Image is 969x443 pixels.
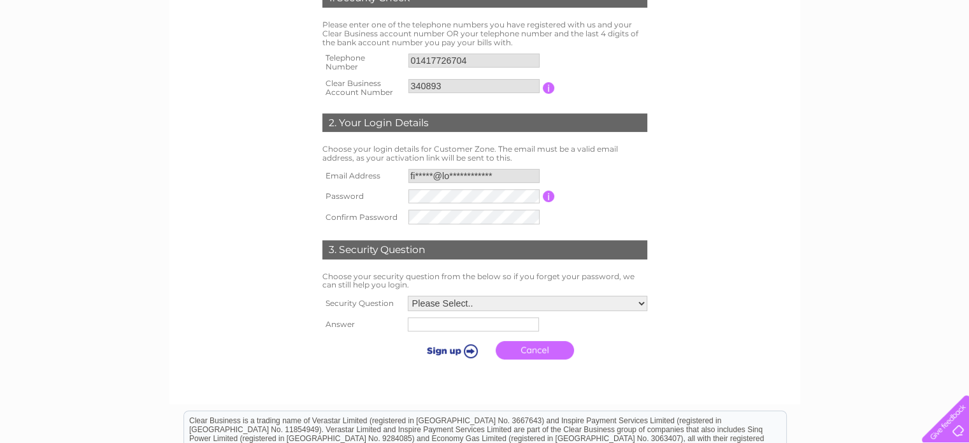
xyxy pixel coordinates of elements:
input: Submit [411,342,489,359]
a: Energy [822,54,851,64]
th: Confirm Password [319,207,406,227]
a: Contact [930,54,961,64]
a: Blog [904,54,922,64]
th: Password [319,186,406,207]
input: Information [543,191,555,202]
a: 0333 014 3131 [729,6,817,22]
div: 3. Security Question [322,240,647,259]
div: Clear Business is a trading name of Verastar Limited (registered in [GEOGRAPHIC_DATA] No. 3667643... [184,7,786,62]
th: Telephone Number [319,50,406,75]
td: Choose your security question from the below so if you forget your password, we can still help yo... [319,269,650,293]
a: Cancel [496,341,574,359]
td: Choose your login details for Customer Zone. The email must be a valid email address, as your act... [319,142,650,166]
input: Information [543,82,555,94]
th: Clear Business Account Number [319,75,406,101]
img: logo.png [34,33,99,72]
th: Answer [319,314,405,335]
th: Email Address [319,166,406,186]
th: Security Question [319,293,405,314]
a: Water [791,54,815,64]
a: Telecoms [858,54,896,64]
td: Please enter one of the telephone numbers you have registered with us and your Clear Business acc... [319,17,650,50]
div: 2. Your Login Details [322,113,647,133]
